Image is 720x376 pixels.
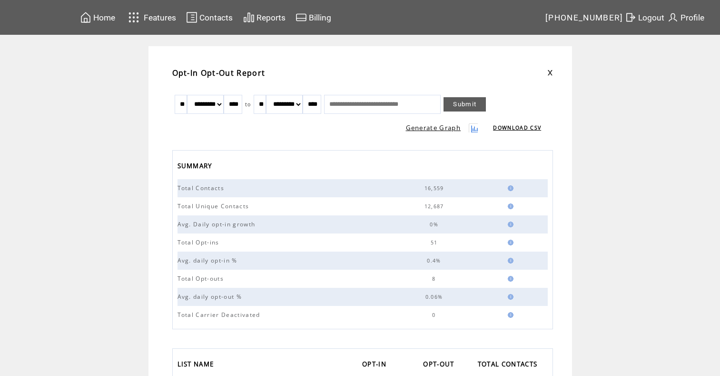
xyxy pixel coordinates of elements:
span: Opt-In Opt-Out Report [172,68,266,78]
span: LIST NAME [178,357,217,373]
a: Generate Graph [406,123,461,132]
span: 0% [430,221,441,228]
a: OPT-OUT [423,357,459,373]
span: [PHONE_NUMBER] [545,13,623,22]
a: Features [124,8,178,27]
img: home.svg [80,11,91,23]
span: Logout [638,13,664,22]
span: 0 [432,312,438,318]
span: TOTAL CONTACTS [478,357,540,373]
a: Logout [623,10,666,25]
a: OPT-IN [362,357,391,373]
span: Total Unique Contacts [178,202,252,210]
span: 8 [432,275,438,282]
span: 0.4% [427,257,443,264]
span: Profile [681,13,704,22]
img: help.gif [505,294,513,300]
span: Features [144,13,176,22]
img: creidtcard.svg [296,11,307,23]
a: LIST NAME [178,357,219,373]
span: Avg. daily opt-out % [178,293,245,301]
img: chart.svg [243,11,255,23]
span: 51 [431,239,440,246]
img: help.gif [505,203,513,209]
span: Contacts [199,13,233,22]
img: exit.svg [625,11,636,23]
span: Total Opt-ins [178,238,222,246]
img: help.gif [505,240,513,245]
span: 12,687 [424,203,446,210]
a: Submit [444,97,486,112]
a: TOTAL CONTACTS [478,357,542,373]
span: Billing [309,13,331,22]
img: help.gif [505,185,513,191]
img: help.gif [505,222,513,227]
img: help.gif [505,312,513,318]
span: SUMMARY [178,159,215,175]
span: 16,559 [424,185,446,192]
a: DOWNLOAD CSV [493,124,541,131]
img: features.svg [126,10,142,25]
span: 0.06% [425,294,445,300]
span: Avg. daily opt-in % [178,256,240,264]
span: Total Carrier Deactivated [178,311,263,319]
a: Contacts [185,10,234,25]
a: Profile [666,10,706,25]
span: to [245,101,251,108]
span: OPT-IN [362,357,389,373]
img: contacts.svg [186,11,197,23]
img: profile.svg [667,11,679,23]
a: Billing [294,10,333,25]
a: Home [79,10,117,25]
img: help.gif [505,276,513,282]
span: Home [93,13,115,22]
span: Total Contacts [178,184,227,192]
span: Total Opt-outs [178,274,227,283]
img: help.gif [505,258,513,264]
span: OPT-OUT [423,357,456,373]
span: Avg. Daily opt-in growth [178,220,258,228]
a: Reports [242,10,287,25]
span: Reports [256,13,286,22]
